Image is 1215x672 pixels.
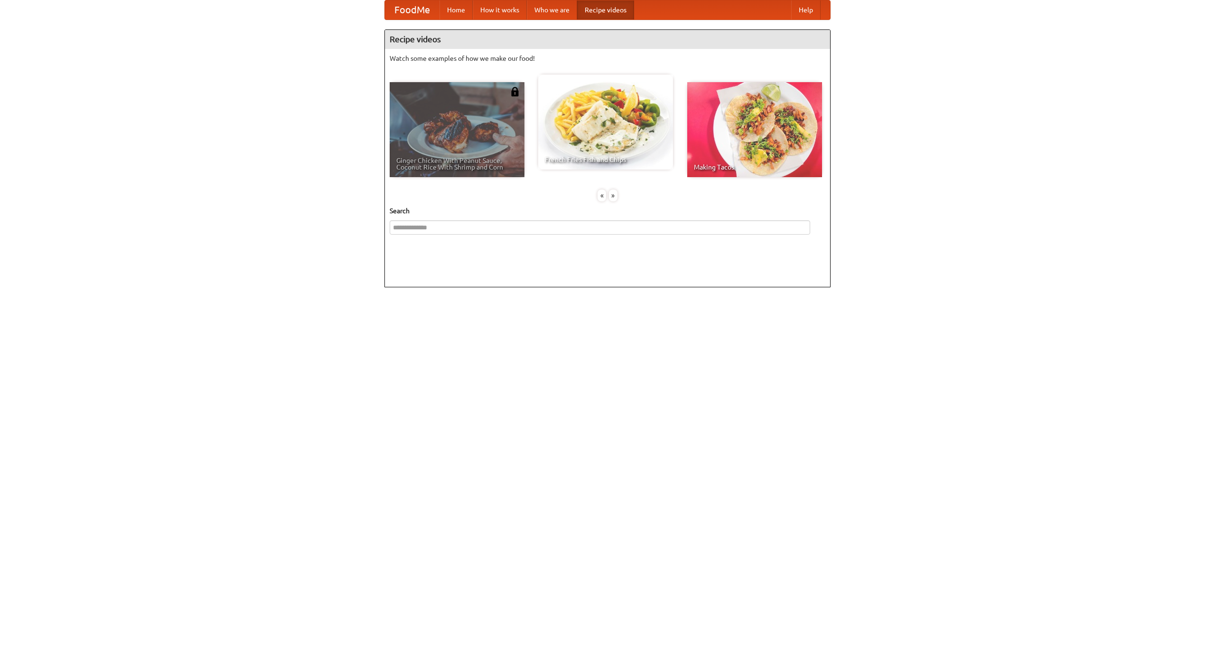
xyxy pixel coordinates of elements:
p: Watch some examples of how we make our food! [390,54,825,63]
h5: Search [390,206,825,216]
div: « [598,189,606,201]
a: Who we are [527,0,577,19]
a: Help [791,0,821,19]
a: Home [439,0,473,19]
h4: Recipe videos [385,30,830,49]
img: 483408.png [510,87,520,96]
a: Recipe videos [577,0,634,19]
a: French Fries Fish and Chips [538,75,673,170]
div: » [609,189,617,201]
a: FoodMe [385,0,439,19]
a: Making Tacos [687,82,822,177]
span: French Fries Fish and Chips [545,156,666,163]
a: How it works [473,0,527,19]
span: Making Tacos [694,164,815,170]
